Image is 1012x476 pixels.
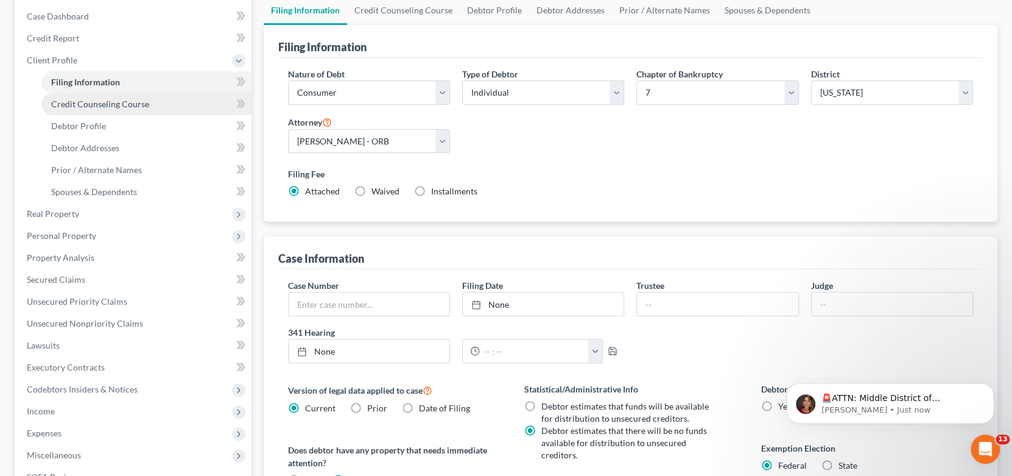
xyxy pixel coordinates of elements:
[463,293,624,316] a: None
[811,279,833,292] label: Judge
[27,428,61,438] span: Expenses
[27,296,127,307] span: Unsecured Priority Claims
[761,383,974,396] label: Debtor is a tax exempt organization
[996,435,1010,444] span: 13
[27,55,77,65] span: Client Profile
[636,279,664,292] label: Trustee
[288,279,339,292] label: Case Number
[288,168,974,180] label: Filing Fee
[27,318,143,329] span: Unsecured Nonpriority Claims
[17,27,251,49] a: Credit Report
[462,68,518,80] label: Type of Debtor
[288,115,332,129] label: Attorney
[27,230,96,241] span: Personal Property
[51,165,142,175] span: Prior / Alternate Names
[761,442,974,455] label: Exemption Election
[278,40,367,54] div: Filing Information
[41,115,251,137] a: Debtor Profile
[282,326,631,339] label: 341 Hearing
[17,313,251,335] a: Unsecured Nonpriority Claims
[27,340,60,350] span: Lawsuits
[17,247,251,269] a: Property Analysis
[524,383,737,396] label: Statistical/Administrative Info
[289,293,449,316] input: Enter case number...
[17,357,251,378] a: Executory Contracts
[812,293,972,316] input: --
[27,252,94,263] span: Property Analysis
[27,384,138,394] span: Codebtors Insiders & Notices
[27,362,105,372] span: Executory Contracts
[27,274,85,285] span: Secured Claims
[27,450,81,460] span: Miscellaneous
[41,71,251,93] a: Filing Information
[51,121,106,131] span: Debtor Profile
[27,33,79,43] span: Credit Report
[289,339,449,363] a: None
[367,403,387,413] span: Prior
[636,68,723,80] label: Chapter of Bankruptcy
[462,279,503,292] label: Filing Date
[17,269,251,291] a: Secured Claims
[811,68,840,80] label: District
[17,291,251,313] a: Unsecured Priority Claims
[51,186,137,197] span: Spouses & Dependents
[278,251,364,266] div: Case Information
[41,181,251,203] a: Spouses & Dependents
[288,444,501,469] label: Does debtor have any property that needs immediate attention?
[971,435,1000,464] iframe: Intercom live chat
[637,293,798,316] input: --
[768,358,1012,443] iframe: Intercom notifications message
[305,403,336,413] span: Current
[27,406,55,416] span: Income
[541,401,709,424] span: Debtor estimates that funds will be available for distribution to unsecured creditors.
[288,383,501,397] label: Version of legal data applied to case
[51,99,149,109] span: Credit Counseling Course
[288,68,345,80] label: Nature of Debt
[41,137,251,159] a: Debtor Addresses
[27,11,89,21] span: Case Dashboard
[17,335,251,357] a: Lawsuits
[41,93,251,115] a: Credit Counseling Course
[27,208,79,219] span: Real Property
[838,460,857,471] span: State
[431,186,477,196] span: Installments
[51,77,120,87] span: Filing Information
[419,403,470,413] span: Date of Filing
[41,159,251,181] a: Prior / Alternate Names
[541,425,707,460] span: Debtor estimates that there will be no funds available for distribution to unsecured creditors.
[371,186,399,196] span: Waived
[480,339,589,363] input: -- : --
[17,5,251,27] a: Case Dashboard
[305,186,340,196] span: Attached
[778,460,807,471] span: Federal
[51,143,119,153] span: Debtor Addresses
